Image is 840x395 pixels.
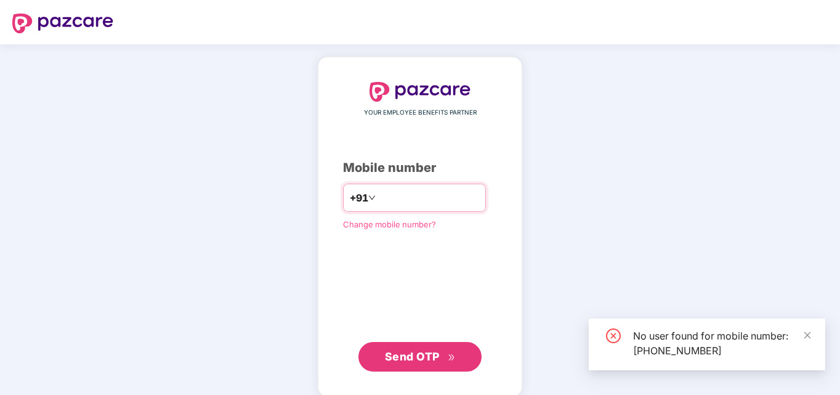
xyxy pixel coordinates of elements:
[385,350,440,363] span: Send OTP
[606,328,621,343] span: close-circle
[370,82,470,102] img: logo
[368,194,376,202] span: down
[343,158,497,177] div: Mobile number
[803,331,812,340] span: close
[364,108,477,118] span: YOUR EMPLOYEE BENEFITS PARTNER
[448,354,456,362] span: double-right
[358,342,482,372] button: Send OTPdouble-right
[350,190,368,206] span: +91
[343,219,436,229] a: Change mobile number?
[633,328,810,358] div: No user found for mobile number: [PHONE_NUMBER]
[12,14,113,33] img: logo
